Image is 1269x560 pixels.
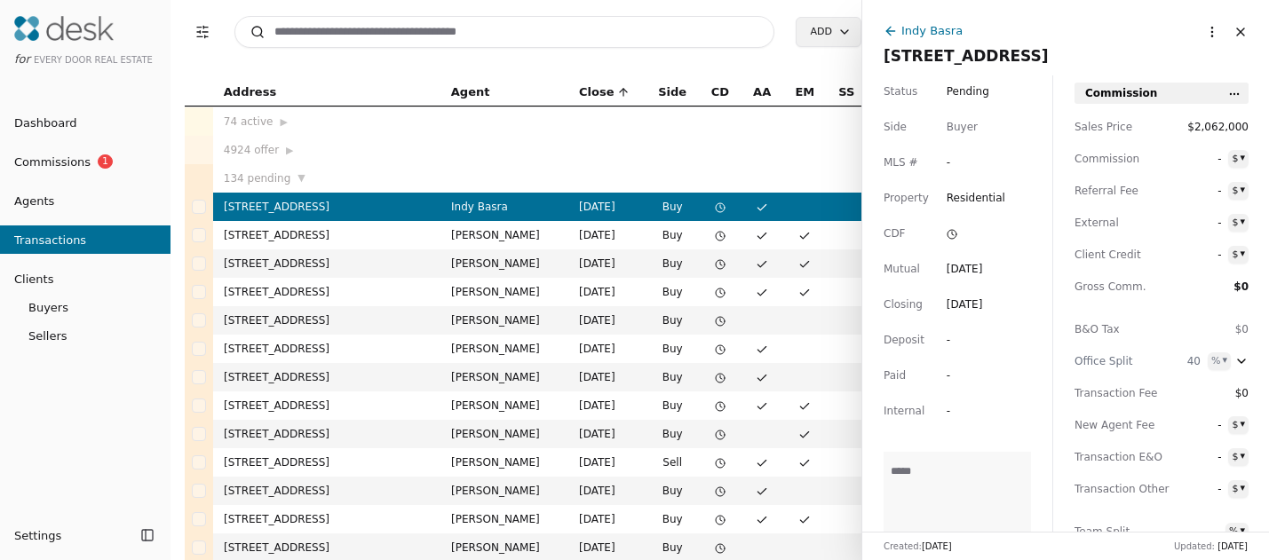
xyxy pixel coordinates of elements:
span: AA [753,83,771,102]
button: $ [1228,246,1249,264]
td: [DATE] [568,221,646,249]
span: - [1169,150,1221,168]
div: [DATE] [947,296,983,313]
span: $2,062,000 [1169,118,1249,136]
button: $ [1228,480,1249,498]
span: Team Split [1075,523,1154,540]
img: Desk [14,16,114,41]
td: [PERSON_NAME] [440,477,568,505]
span: Close [579,83,614,102]
span: CD [711,83,729,102]
td: [DATE] [568,363,646,391]
td: [DATE] [568,391,646,420]
div: - [947,402,979,420]
td: [PERSON_NAME] [440,335,568,363]
td: [STREET_ADDRESS] [213,505,440,533]
span: - [1169,523,1218,540]
span: Commission [1085,84,1157,102]
td: [DATE] [568,306,646,335]
td: Indy Basra [440,193,568,221]
div: Created: [884,540,952,553]
td: Buy [646,193,699,221]
td: [DATE] [568,505,646,533]
td: [STREET_ADDRESS] [213,448,440,477]
td: [DATE] [568,335,646,363]
div: ▾ [1240,416,1245,432]
div: ▾ [1222,352,1227,368]
td: [PERSON_NAME] [440,448,568,477]
span: Client Credit [1075,246,1154,264]
span: - [1169,214,1221,232]
td: [PERSON_NAME] [440,306,568,335]
td: [DATE] [568,448,646,477]
span: Gross Comm. [1075,278,1154,296]
td: [STREET_ADDRESS] [213,278,440,306]
span: 134 pending [224,170,291,187]
span: - [947,154,1031,171]
span: Every Door Real Estate [34,55,153,65]
span: ▶ [286,143,293,159]
div: Office Split [1075,352,1154,370]
div: Updated: [1174,540,1248,553]
td: [STREET_ADDRESS] [213,193,440,221]
span: New Agent Fee [1075,416,1154,434]
span: Deposit [884,331,924,349]
td: [PERSON_NAME] [440,391,568,420]
span: Settings [14,526,61,545]
div: Buyer [947,118,978,136]
div: ▾ [1240,523,1245,539]
td: [STREET_ADDRESS] [213,363,440,391]
div: 4924 offer [224,141,430,159]
td: [STREET_ADDRESS] [213,420,440,448]
div: - [947,367,979,384]
span: Transaction E&O [1075,448,1154,466]
span: Paid [884,367,906,384]
td: Buy [646,420,699,448]
span: [DATE] [922,541,952,551]
td: Buy [646,363,699,391]
span: External [1075,214,1154,232]
button: % [1225,523,1249,540]
button: $ [1228,448,1249,466]
span: EM [795,83,814,102]
td: [DATE] [568,193,646,221]
div: Indy Basra [901,21,963,40]
span: [DATE] [1217,541,1248,551]
span: CDF [884,225,906,242]
td: [DATE] [568,477,646,505]
span: $0 [1235,323,1249,335]
td: [PERSON_NAME] [440,363,568,391]
span: Mutual [884,260,920,278]
td: [STREET_ADDRESS] [213,335,440,363]
div: [DATE] [947,260,983,278]
td: [DATE] [568,420,646,448]
div: ▾ [1240,182,1245,198]
span: Residential [947,189,1005,207]
div: ▾ [1240,448,1245,464]
div: ▾ [1240,150,1245,166]
span: Transaction Other [1075,480,1154,498]
td: [PERSON_NAME] [440,278,568,306]
td: [STREET_ADDRESS] [213,477,440,505]
span: Internal [884,402,924,420]
td: [STREET_ADDRESS] [213,391,440,420]
td: [PERSON_NAME] [440,221,568,249]
td: [DATE] [568,278,646,306]
td: [PERSON_NAME] [440,249,568,278]
td: [STREET_ADDRESS] [213,221,440,249]
span: - [1169,448,1221,466]
span: $0 [1233,280,1249,293]
button: % [1208,352,1231,370]
span: ▶ [281,114,288,130]
span: Commission [1075,150,1154,168]
span: Sales Price [1075,118,1154,136]
span: Pending [947,83,989,100]
td: [DATE] [568,249,646,278]
td: Buy [646,249,699,278]
span: - [1169,416,1221,434]
span: Property [884,189,929,207]
td: Buy [646,505,699,533]
span: [STREET_ADDRESS] [884,47,1049,65]
td: Buy [646,335,699,363]
div: 74 active [224,113,430,130]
